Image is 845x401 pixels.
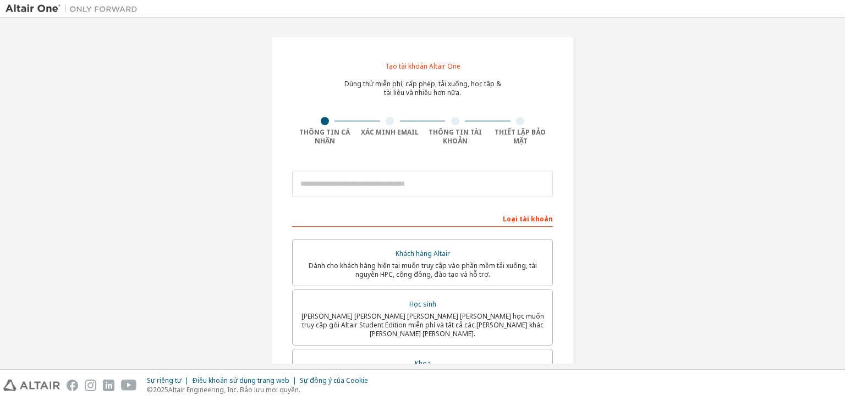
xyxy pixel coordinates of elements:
font: [PERSON_NAME] [PERSON_NAME] [PERSON_NAME] [PERSON_NAME] học muốn truy cập gói Altair Student Edit... [301,311,544,338]
font: Altair Engineering, Inc. Bảo lưu mọi quyền. [168,385,300,394]
img: facebook.svg [67,380,78,391]
img: youtube.svg [121,380,137,391]
font: Thông tin cá nhân [299,127,350,146]
font: Điều khoản sử dụng trang web [192,376,289,385]
font: Khoa [415,359,431,368]
font: Học sinh [409,299,436,309]
font: Loại tài khoản [503,214,553,224]
font: Tạo tài khoản Altair One [385,62,460,71]
font: Thông tin tài khoản [429,127,482,146]
font: Xác minh Email [361,127,419,137]
font: Sự riêng tư [147,376,182,385]
img: Altair One [6,3,143,14]
font: Dành cho khách hàng hiện tại muốn truy cập vào phần mềm tải xuống, tài nguyên HPC, cộng đồng, đào... [309,261,537,279]
font: © [147,385,153,394]
font: Dùng thử miễn phí, cấp phép, tải xuống, học tập & [344,79,501,88]
img: altair_logo.svg [3,380,60,391]
img: instagram.svg [85,380,96,391]
font: Sự đồng ý của Cookie [300,376,368,385]
img: linkedin.svg [103,380,114,391]
font: Thiết lập bảo mật [495,127,546,146]
font: 2025 [153,385,168,394]
font: tài liệu và nhiều hơn nữa. [384,88,461,97]
font: Khách hàng Altair [396,249,450,258]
